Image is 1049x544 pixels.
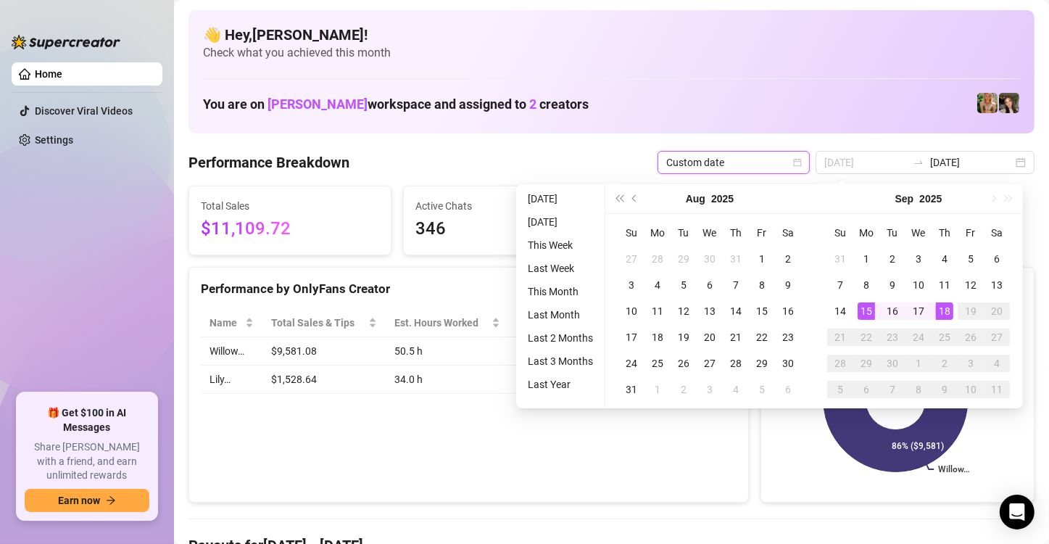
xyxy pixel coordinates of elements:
td: 2025-09-04 [723,376,749,403]
div: 14 [727,302,745,320]
td: 2025-08-25 [644,350,671,376]
td: 2025-10-11 [984,376,1010,403]
td: 2025-08-18 [644,324,671,350]
div: 2 [675,381,692,398]
div: Open Intercom Messenger [1000,495,1035,529]
text: Willow… [938,464,969,474]
h4: Performance Breakdown [188,152,349,173]
div: 7 [832,276,849,294]
div: 24 [623,355,640,372]
div: 26 [962,329,979,346]
td: 2025-08-05 [671,272,697,298]
td: 2025-09-15 [853,298,879,324]
td: 2025-09-02 [671,376,697,403]
div: 19 [675,329,692,346]
td: 2025-09-03 [697,376,723,403]
td: 2025-09-20 [984,298,1010,324]
td: 2025-09-19 [958,298,984,324]
button: Earn nowarrow-right [25,489,149,512]
td: 2025-10-02 [932,350,958,376]
td: 2025-10-05 [827,376,853,403]
th: We [905,220,932,246]
div: 3 [962,355,979,372]
div: 6 [858,381,875,398]
td: 2025-09-28 [827,350,853,376]
span: Total Sales & Tips [271,315,365,331]
th: Sales / Hour [509,309,602,337]
td: 2025-08-22 [749,324,775,350]
div: 11 [649,302,666,320]
td: 2025-08-07 [723,272,749,298]
div: 10 [623,302,640,320]
div: 26 [675,355,692,372]
div: 11 [988,381,1006,398]
td: 2025-08-16 [775,298,801,324]
div: 28 [832,355,849,372]
td: 2025-07-27 [618,246,644,272]
td: 2025-09-02 [879,246,905,272]
img: Willow [977,93,998,113]
td: 2025-08-11 [644,298,671,324]
button: Previous month (PageUp) [627,184,643,213]
div: 5 [675,276,692,294]
a: Home [35,68,62,80]
div: Performance by OnlyFans Creator [201,279,737,299]
div: 30 [779,355,797,372]
div: 6 [988,250,1006,268]
div: 25 [649,355,666,372]
div: 29 [858,355,875,372]
h1: You are on workspace and assigned to creators [203,96,589,112]
div: 21 [832,329,849,346]
div: 10 [962,381,979,398]
td: Willow… [201,337,262,366]
span: $11,109.72 [201,215,379,243]
td: 2025-09-05 [749,376,775,403]
td: 2025-10-01 [905,350,932,376]
th: Su [618,220,644,246]
td: 2025-09-18 [932,298,958,324]
td: 2025-08-31 [618,376,644,403]
div: 3 [910,250,927,268]
div: 10 [910,276,927,294]
div: 3 [623,276,640,294]
td: 2025-10-10 [958,376,984,403]
button: Choose a month [895,184,914,213]
div: 2 [936,355,953,372]
div: 13 [701,302,718,320]
th: Th [932,220,958,246]
td: 2025-08-15 [749,298,775,324]
button: Choose a year [919,184,942,213]
button: Choose a month [686,184,705,213]
li: Last Month [522,306,599,323]
td: 2025-08-08 [749,272,775,298]
td: 2025-08-13 [697,298,723,324]
div: 11 [936,276,953,294]
div: 19 [962,302,979,320]
td: 2025-09-14 [827,298,853,324]
div: 18 [936,302,953,320]
li: Last Week [522,260,599,277]
li: [DATE] [522,213,599,231]
div: 28 [649,250,666,268]
td: 2025-09-26 [958,324,984,350]
td: 2025-08-30 [775,350,801,376]
li: This Month [522,283,599,300]
li: Last Year [522,376,599,393]
li: This Week [522,236,599,254]
td: 2025-08-23 [775,324,801,350]
td: 2025-09-23 [879,324,905,350]
div: 30 [701,250,718,268]
th: Fr [958,220,984,246]
div: 20 [701,329,718,346]
li: Last 3 Months [522,353,599,370]
td: 2025-09-22 [853,324,879,350]
li: Last 2 Months [522,329,599,347]
div: 20 [988,302,1006,320]
th: Sa [984,220,1010,246]
div: 14 [832,302,849,320]
td: 2025-09-16 [879,298,905,324]
div: 9 [779,276,797,294]
input: Start date [824,154,907,170]
div: 18 [649,329,666,346]
img: logo-BBDzfeDw.svg [12,35,120,49]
